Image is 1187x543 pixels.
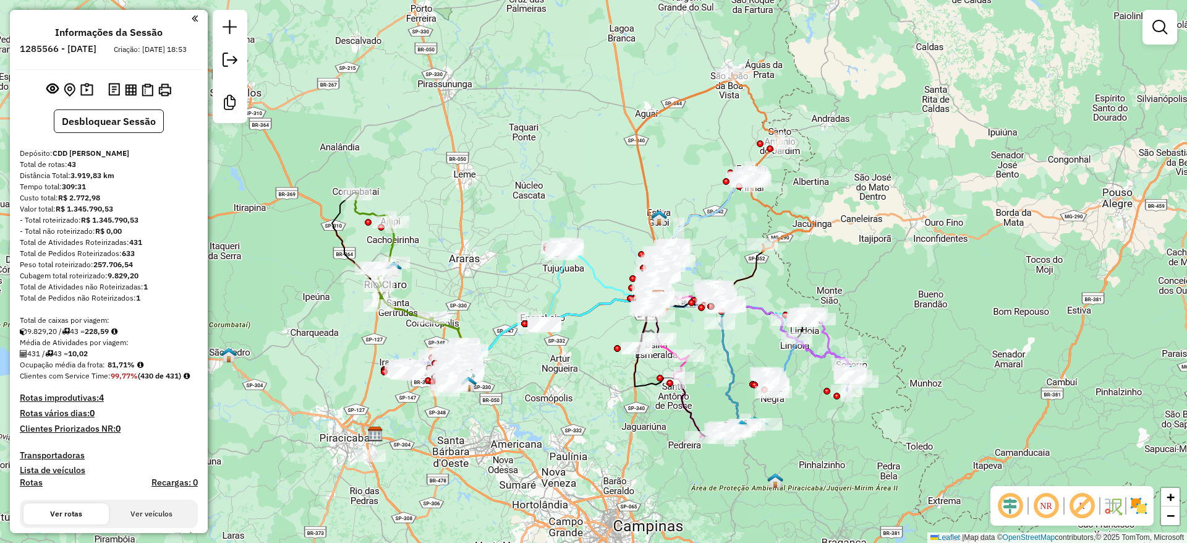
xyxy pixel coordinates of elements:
[122,249,135,258] strong: 633
[99,392,104,403] strong: 4
[367,426,383,442] img: CDD Piracicaba
[61,80,78,100] button: Centralizar mapa no depósito ou ponto de apoio
[20,259,198,270] div: Peso total roteirizado:
[20,326,198,337] div: 9.829,20 / 43 =
[1067,491,1097,521] span: Exibir rótulo
[62,182,86,191] strong: 309:31
[461,376,477,392] img: PA - Limeira
[192,11,198,25] a: Clique aqui para minimizar o painel
[1103,496,1123,516] img: Fluxo de ruas
[68,349,88,358] strong: 10,02
[218,90,242,118] a: Criar modelo
[20,215,198,226] div: - Total roteirizado:
[109,44,192,55] div: Criação: [DATE] 18:53
[20,477,43,488] a: Rotas
[1167,489,1175,505] span: +
[106,80,122,100] button: Logs desbloquear sessão
[151,477,198,488] h4: Recargas: 0
[20,237,198,248] div: Total de Atividades Roteirizadas:
[58,193,100,202] strong: R$ 2.772,98
[156,81,174,99] button: Imprimir Rotas
[1031,491,1061,521] span: Ocultar NR
[1129,496,1149,516] img: Exibir/Ocultar setores
[116,423,121,434] strong: 0
[81,215,138,224] strong: R$ 1.345.790,53
[20,181,198,192] div: Tempo total:
[20,270,198,281] div: Cubagem total roteirizado:
[1161,488,1180,507] a: Zoom in
[386,261,402,277] img: 619 UDC Light Rio Claro
[20,170,198,181] div: Distância Total:
[108,271,138,280] strong: 9.829,20
[70,171,114,180] strong: 3.919,83 km
[995,491,1025,521] span: Ocultar deslocamento
[930,533,960,542] a: Leaflet
[20,465,198,476] h4: Lista de veículos
[20,408,198,419] h4: Rotas vários dias:
[54,109,164,133] button: Desbloquear Sessão
[20,192,198,203] div: Custo total:
[20,371,111,380] span: Clientes com Service Time:
[136,293,140,302] strong: 1
[93,260,133,269] strong: 257.706,54
[90,408,95,419] strong: 0
[85,327,109,336] strong: 228,59
[174,532,182,539] em: Opções
[20,248,198,259] div: Total de Pedidos Roteirizados:
[20,350,27,357] i: Total de Atividades
[20,348,198,359] div: 431 / 43 =
[185,532,193,539] em: Rota exportada
[67,160,76,169] strong: 43
[53,148,129,158] strong: CDD [PERSON_NAME]
[56,204,113,213] strong: R$ 1.345.790,53
[20,337,198,348] div: Média de Atividades por viagem:
[122,81,139,98] button: Visualizar relatório de Roteirização
[20,203,198,215] div: Valor total:
[20,315,198,326] div: Total de caixas por viagem:
[143,282,148,291] strong: 1
[927,532,1187,543] div: Map data © contributors,© 2025 TomTom, Microsoft
[20,450,198,461] h4: Transportadoras
[20,226,198,237] div: - Total não roteirizado:
[1147,15,1172,40] a: Exibir filtros
[108,360,135,369] strong: 81,71%
[221,347,237,363] img: São Pedro
[20,43,96,54] h6: 1285566 - [DATE]
[843,365,859,381] img: Socoro
[20,328,27,335] i: Cubagem total roteirizado
[95,226,122,236] strong: R$ 0,00
[44,80,61,100] button: Exibir sessão original
[355,450,386,462] div: Atividade não roteirizada - SUPERMERCADO DELTA MAX LTDA
[962,533,964,542] span: |
[20,148,198,159] div: Depósito:
[20,159,198,170] div: Total de rotas:
[45,350,53,357] i: Total de rotas
[47,531,79,541] span: GJB7E96
[650,289,666,306] img: CDD Mogi Mirim
[55,27,163,38] h4: Informações da Sessão
[1161,507,1180,525] a: Zoom out
[78,80,96,100] button: Painel de Sugestão
[62,328,70,335] i: Total de rotas
[20,393,198,403] h4: Rotas improdutivas:
[111,328,117,335] i: Meta Caixas/viagem: 224,90 Diferença: 3,69
[23,503,109,524] button: Ver rotas
[1003,533,1055,542] a: OpenStreetMap
[1167,508,1175,523] span: −
[138,371,181,380] strong: (430 de 431)
[20,281,198,293] div: Total de Atividades não Roteirizadas:
[218,48,242,75] a: Exportar sessão
[111,371,138,380] strong: 99,77%
[139,81,156,99] button: Visualizar Romaneio
[109,503,194,524] button: Ver veículos
[767,472,783,489] img: Tuiuti
[137,361,143,369] em: Média calculada utilizando a maior ocupação (%Peso ou %Cubagem) de cada rota da sessão. Rotas cro...
[651,210,667,226] img: Estiva Gerbi
[20,360,105,369] span: Ocupação média da frota:
[734,419,750,435] img: Amparo
[20,424,198,434] h4: Clientes Priorizados NR:
[129,237,142,247] strong: 431
[218,15,242,43] a: Nova sessão e pesquisa
[20,293,198,304] div: Total de Pedidos não Roteirizados:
